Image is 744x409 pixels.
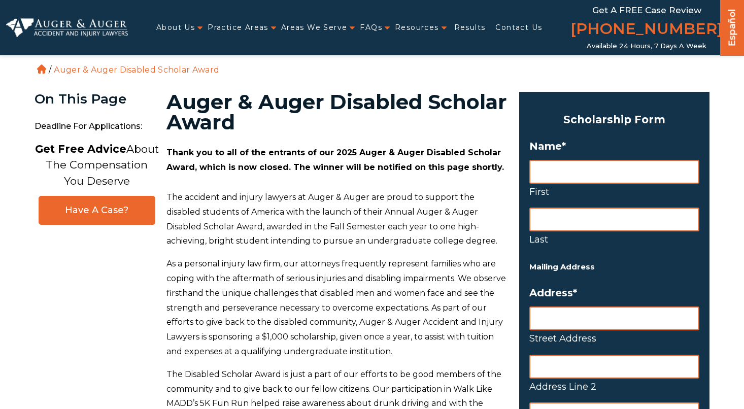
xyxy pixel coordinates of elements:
label: Street Address [529,330,699,347]
a: Resources [395,17,439,38]
label: Address Line 2 [529,379,699,395]
a: Contact Us [495,17,542,38]
a: Home [37,64,46,74]
strong: Get Free Advice [35,143,126,155]
span: Get a FREE Case Review [592,5,701,15]
span: Deadline for Applications: [35,116,159,137]
span: Have A Case? [49,204,145,216]
label: Address [529,287,699,299]
a: Areas We Serve [281,17,348,38]
label: Last [529,231,699,248]
div: On This Page [35,92,159,107]
a: Results [454,17,486,38]
p: About The Compensation You Deserve [35,141,159,189]
img: Auger & Auger Accident and Injury Lawyers Logo [6,18,128,37]
h3: Scholarship Form [529,110,699,129]
label: First [529,184,699,200]
label: Name [529,140,699,152]
a: FAQs [360,17,382,38]
li: Auger & Auger Disabled Scholar Award [51,65,222,75]
a: [PHONE_NUMBER] [570,18,723,42]
h5: Mailing Address [529,260,699,274]
h1: Auger & Auger Disabled Scholar Award [166,92,507,132]
a: About Us [156,17,195,38]
strong: Thank you to all of the entrants of our 2025 Auger & Auger Disabled Scholar Award, which is now c... [166,148,504,172]
span: Available 24 Hours, 7 Days a Week [587,42,706,50]
a: Have A Case? [39,196,155,225]
p: As a personal injury law firm, our attorneys frequently represent families who are coping with th... [166,257,507,359]
a: Practice Areas [208,17,268,38]
p: The accident and injury lawyers at Auger & Auger are proud to support the disabled students of Am... [166,190,507,249]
